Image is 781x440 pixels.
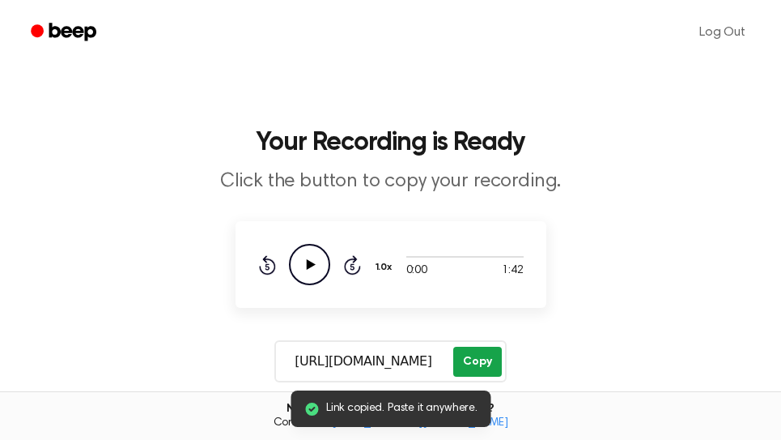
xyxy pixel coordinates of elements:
[406,263,427,280] span: 0:00
[502,263,523,280] span: 1:42
[19,130,762,156] h1: Your Recording is Ready
[10,417,771,431] span: Contact us
[19,17,111,49] a: Beep
[374,254,398,281] button: 1.0x
[326,400,478,417] span: Link copied. Paste it anywhere.
[453,347,501,377] button: Copy
[683,13,762,52] a: Log Out
[80,169,702,195] p: Click the button to copy your recording.
[332,417,508,429] a: [EMAIL_ADDRESS][DOMAIN_NAME]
